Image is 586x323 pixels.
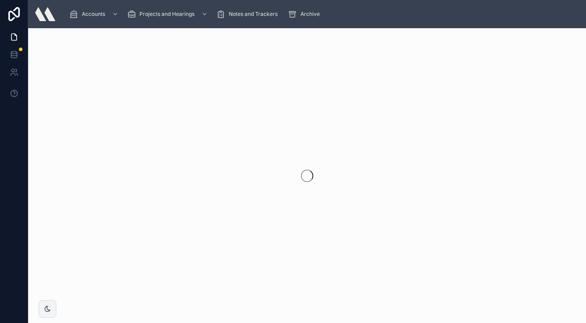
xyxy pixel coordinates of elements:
a: Projects and Hearings [125,6,212,22]
span: Projects and Hearings [139,11,194,18]
img: App logo [35,7,55,21]
a: Accounts [67,6,123,22]
span: Notes and Trackers [229,11,278,18]
span: Accounts [82,11,105,18]
span: Archive [300,11,320,18]
a: Notes and Trackers [214,6,284,22]
div: scrollable content [62,4,579,24]
a: Archive [286,6,326,22]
